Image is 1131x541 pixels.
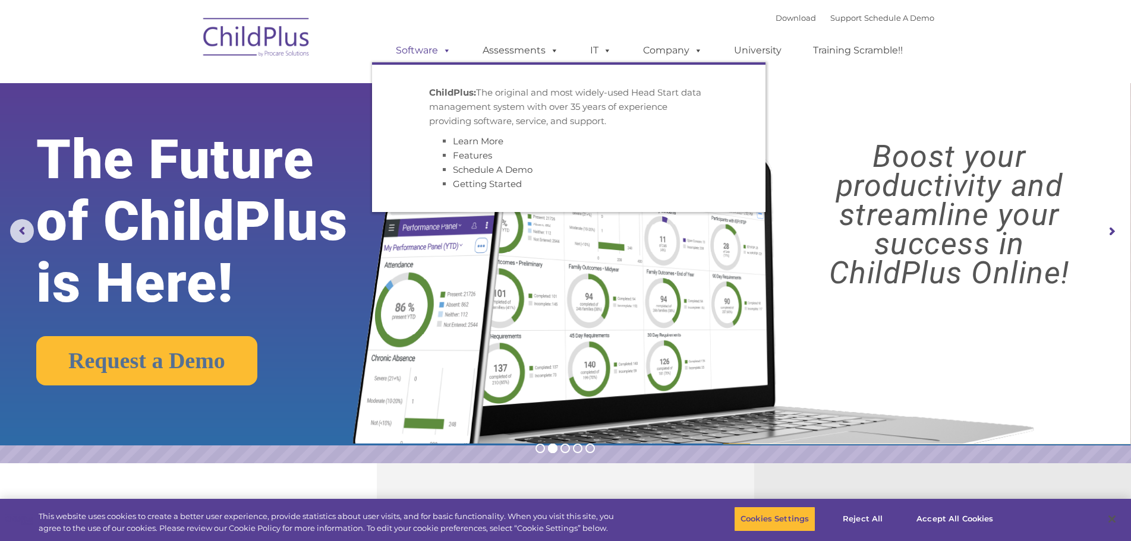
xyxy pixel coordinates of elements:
span: Last name [165,78,201,87]
a: Software [384,39,463,62]
div: This website uses cookies to create a better user experience, provide statistics about user visit... [39,511,622,534]
a: Support [830,13,862,23]
button: Cookies Settings [734,507,815,531]
rs-layer: Boost your productivity and streamline your success in ChildPlus Online! [782,142,1117,287]
a: Training Scramble!! [801,39,915,62]
a: Download [776,13,816,23]
button: Close [1099,506,1125,532]
a: Company [631,39,714,62]
button: Accept All Cookies [910,507,1000,531]
a: Request a Demo [36,336,257,385]
font: | [776,13,934,23]
img: ChildPlus by Procare Solutions [197,10,316,69]
p: The original and most widely-used Head Start data management system with over 35 years of experie... [429,86,708,128]
a: IT [578,39,623,62]
rs-layer: The Future of ChildPlus is Here! [36,129,398,314]
a: Features [453,150,492,161]
a: Assessments [471,39,571,62]
span: Phone number [165,127,216,136]
a: Learn More [453,135,503,147]
a: Getting Started [453,178,522,189]
a: Schedule A Demo [864,13,934,23]
button: Reject All [826,507,900,531]
a: Schedule A Demo [453,164,533,175]
a: University [722,39,793,62]
strong: ChildPlus: [429,87,476,98]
